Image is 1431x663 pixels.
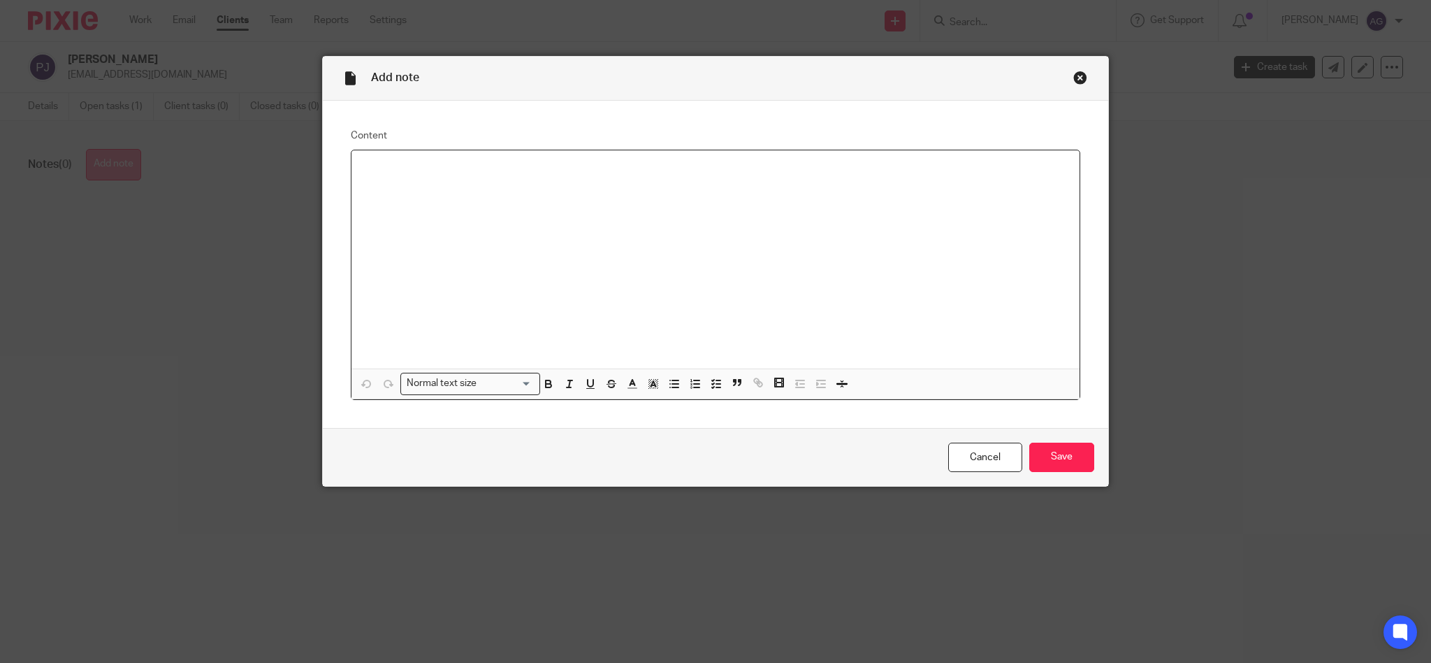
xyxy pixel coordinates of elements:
[371,72,419,83] span: Add note
[1073,71,1087,85] div: Close this dialog window
[948,443,1022,473] a: Cancel
[404,376,480,391] span: Normal text size
[351,129,1080,143] label: Content
[1029,443,1094,473] input: Save
[400,373,540,394] div: Search for option
[481,376,532,391] input: Search for option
